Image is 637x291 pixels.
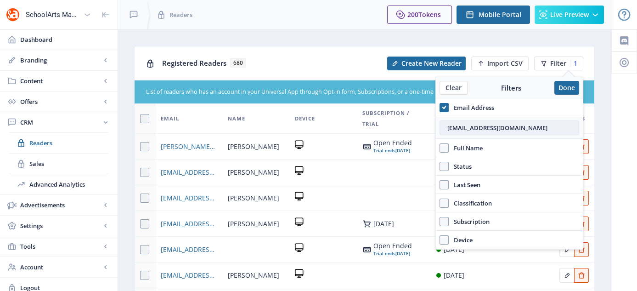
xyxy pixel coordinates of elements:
[20,35,110,44] span: Dashboard
[20,221,101,230] span: Settings
[146,88,528,97] div: List of readers who has an account in your Universal App through Opt-in form, Subscriptions, or a...
[449,179,480,190] span: Last Seen
[228,113,245,124] span: Name
[161,167,217,178] a: [EMAIL_ADDRESS][DOMAIN_NAME]
[554,81,579,95] button: Done
[26,5,80,25] div: SchoolArts Magazine
[449,234,473,245] span: Device
[373,147,395,154] span: Trial ends
[228,270,279,281] span: [PERSON_NAME]
[161,193,217,204] a: [EMAIL_ADDRESS][DOMAIN_NAME]
[449,216,490,227] span: Subscription
[6,7,20,22] img: properties.app_icon.png
[20,56,101,65] span: Branding
[29,138,108,148] span: Readers
[535,6,604,24] button: Live Preview
[574,270,589,279] a: Edit page
[20,200,101,210] span: Advertisements
[29,180,108,189] span: Advanced Analytics
[479,11,521,18] span: Mobile Portal
[444,270,464,281] div: [DATE]
[161,141,217,152] a: [PERSON_NAME][EMAIL_ADDRESS][DOMAIN_NAME]
[418,10,441,19] span: Tokens
[449,102,494,113] span: Email Address
[373,139,412,147] div: Open Ended
[161,113,179,124] span: Email
[20,97,101,106] span: Offers
[449,198,492,209] span: Classification
[20,262,101,272] span: Account
[228,167,279,178] span: [PERSON_NAME]
[387,57,466,70] button: Create New Reader
[362,108,425,130] span: Subscription / Trial
[466,57,529,70] a: New page
[228,141,279,152] span: [PERSON_NAME]
[401,60,462,67] span: Create New Reader
[169,10,192,19] span: Readers
[9,174,108,194] a: Advanced Analytics
[570,60,577,67] div: 1
[534,57,583,70] button: Filter1
[9,154,108,174] a: Sales
[373,250,395,257] span: Trial ends
[373,147,412,154] div: [DATE]
[457,6,530,24] button: Mobile Portal
[20,242,101,251] span: Tools
[550,11,589,18] span: Live Preview
[29,159,108,168] span: Sales
[449,143,483,154] span: Full Name
[559,244,574,253] a: Edit page
[471,57,529,70] button: Import CSV
[449,161,472,172] span: Status
[20,76,101,86] span: Content
[440,81,468,95] button: Clear
[228,218,279,229] span: [PERSON_NAME]
[162,58,226,68] span: Registered Readers
[487,60,523,67] span: Import CSV
[9,133,108,153] a: Readers
[373,250,412,257] div: [DATE]
[559,270,574,279] a: Edit page
[20,118,101,127] span: CRM
[574,244,589,253] a: Edit page
[373,242,412,250] div: Open Ended
[373,220,394,228] div: [DATE]
[550,60,566,67] span: Filter
[230,58,246,68] span: 680
[387,6,452,24] button: 200Tokens
[228,193,279,204] span: [PERSON_NAME]
[382,57,466,70] a: New page
[161,218,217,229] a: [EMAIL_ADDRESS][DOMAIN_NAME]
[295,113,315,124] span: Device
[161,270,217,281] a: [EMAIL_ADDRESS][DOMAIN_NAME]
[161,244,217,255] a: [EMAIL_ADDRESS][DOMAIN_NAME]
[468,83,554,92] div: Filters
